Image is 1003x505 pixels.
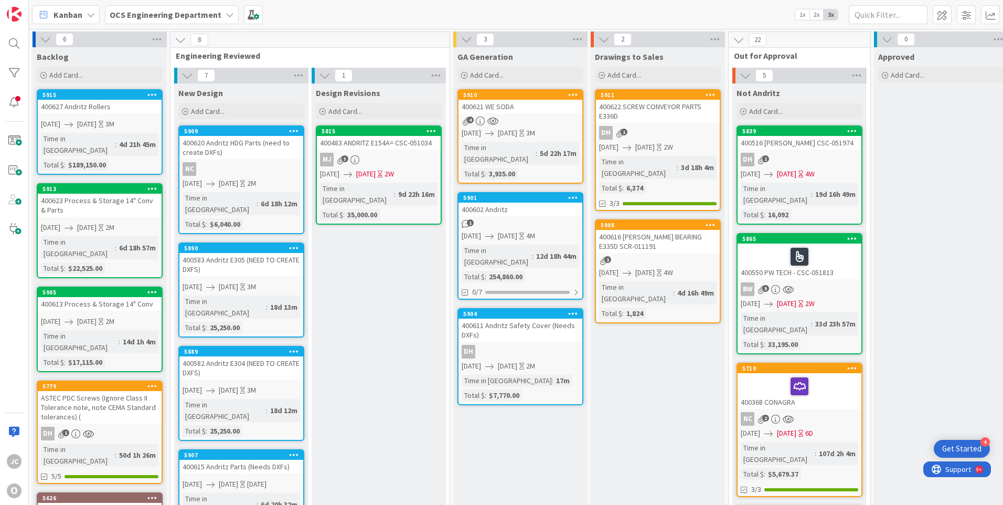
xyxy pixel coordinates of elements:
[741,209,764,220] div: Total $
[219,178,238,189] span: [DATE]
[179,450,303,460] div: 5907
[268,301,300,313] div: 18d 13m
[206,218,207,230] span: :
[458,90,582,113] div: 5910400621 WE SODA
[599,156,677,179] div: Time in [GEOGRAPHIC_DATA]
[533,250,579,262] div: 12d 18h 44m
[467,219,474,226] span: 1
[179,356,303,380] div: 400582 Andritz E304 (NEED TO CREATE DXFS)
[266,405,268,416] span: :
[738,153,861,166] div: DH
[467,117,474,123] span: 4
[343,209,345,220] span: :
[119,336,120,348] span: :
[77,119,97,130] span: [DATE]
[116,139,158,150] div: 4d 21h 45m
[116,449,158,461] div: 50d 1h 26m
[183,296,266,319] div: Time in [GEOGRAPHIC_DATA]
[207,425,242,437] div: 25,250.00
[184,451,303,459] div: 5907
[110,9,221,20] b: OCS Engineering Department
[56,33,73,46] span: 6
[462,271,485,282] div: Total $
[462,128,481,139] span: [DATE]
[316,88,380,98] span: Design Revisions
[795,9,809,20] span: 1x
[42,185,162,193] div: 5913
[183,218,206,230] div: Total $
[38,184,162,194] div: 5913
[765,339,801,350] div: 33,195.00
[738,127,861,150] div: 5839400516 [PERSON_NAME] CSC-051974
[105,119,114,130] div: 3M
[485,271,486,282] span: :
[53,4,58,13] div: 9+
[457,308,583,405] a: 5904400611 Andritz Safety Cover (Needs DXFs)DH[DATE][DATE]2MTime in [GEOGRAPHIC_DATA]:17mTotal $:...
[470,70,504,80] span: Add Card...
[741,169,760,180] span: [DATE]
[115,449,116,461] span: :
[486,390,522,401] div: $7,770.00
[37,381,163,484] a: 5779ASTEC PDC Screws (Ignore Class II Tolerance note, note CEMA Standard tolerances) (DHTime in [...
[179,253,303,276] div: 400583 Andritz E305 (NEED TO CREATE DXFS)
[356,169,376,180] span: [DATE]
[178,88,223,98] span: New Design
[463,91,582,99] div: 5910
[38,382,162,391] div: 5779
[596,230,720,253] div: 400616 [PERSON_NAME] BEARING E335D SCR-011191
[105,316,114,327] div: 2M
[42,495,162,502] div: 5626
[486,271,525,282] div: 254,860.00
[664,142,673,153] div: 2W
[120,336,158,348] div: 14d 1h 4m
[179,347,303,356] div: 5889
[42,383,162,390] div: 5779
[115,139,116,150] span: :
[552,375,553,386] span: :
[179,136,303,159] div: 400620 Andritz HDG Parts (need to create DXFs)
[385,169,394,180] div: 2W
[476,33,494,46] span: 3
[738,234,861,279] div: 5865400550 PW TECH - CSC-051813
[457,89,583,184] a: 5910400621 WE SODA[DATE][DATE]3MTime in [GEOGRAPHIC_DATA]:5d 22h 17mTotal $:3,935.00
[934,440,990,458] div: Open Get Started checklist, remaining modules: 4
[179,127,303,136] div: 5909
[738,412,861,426] div: NC
[317,136,441,150] div: 400483 ANDRITZ E154A= CSC-051034
[266,301,268,313] span: :
[41,159,64,171] div: Total $
[805,428,813,439] div: 6D
[553,375,572,386] div: 17m
[41,356,64,368] div: Total $
[38,493,162,503] div: 5626
[41,119,60,130] span: [DATE]
[596,100,720,123] div: 400622 SCREW CONVEYOR PARTS E336D
[599,308,622,319] div: Total $
[526,128,535,139] div: 3M
[458,193,582,216] div: 5901400602 Andritz
[485,168,486,180] span: :
[458,193,582,203] div: 5901
[257,198,258,209] span: :
[596,220,720,253] div: 5908400616 [PERSON_NAME] BEARING E335D SCR-011191
[463,310,582,318] div: 5904
[37,287,163,372] a: 5905400613 Process & Storage 14" Conv[DATE][DATE]2MTime in [GEOGRAPHIC_DATA]:14d 1h 4mTotal $:$17...
[463,194,582,202] div: 5901
[675,287,717,299] div: 4d 16h 49m
[741,428,760,439] span: [DATE]
[77,316,97,327] span: [DATE]
[219,385,238,396] span: [DATE]
[206,322,207,333] span: :
[458,319,582,342] div: 400611 Andritz Safety Cover (Needs DXFs)
[738,127,861,136] div: 5839
[486,168,518,180] div: 3,935.00
[673,287,675,299] span: :
[462,375,552,386] div: Time in [GEOGRAPHIC_DATA]
[320,209,343,220] div: Total $
[980,437,990,447] div: 4
[7,7,22,22] img: Visit kanbanzone.com
[595,89,721,211] a: 5911400622 SCREW CONVEYOR PARTS E336DDH[DATE][DATE]2WTime in [GEOGRAPHIC_DATA]:3d 18h 4mTotal $:6...
[335,69,353,82] span: 1
[537,148,579,159] div: 5d 22h 17m
[179,244,303,276] div: 5890400583 Andritz E305 (NEED TO CREATE DXFS)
